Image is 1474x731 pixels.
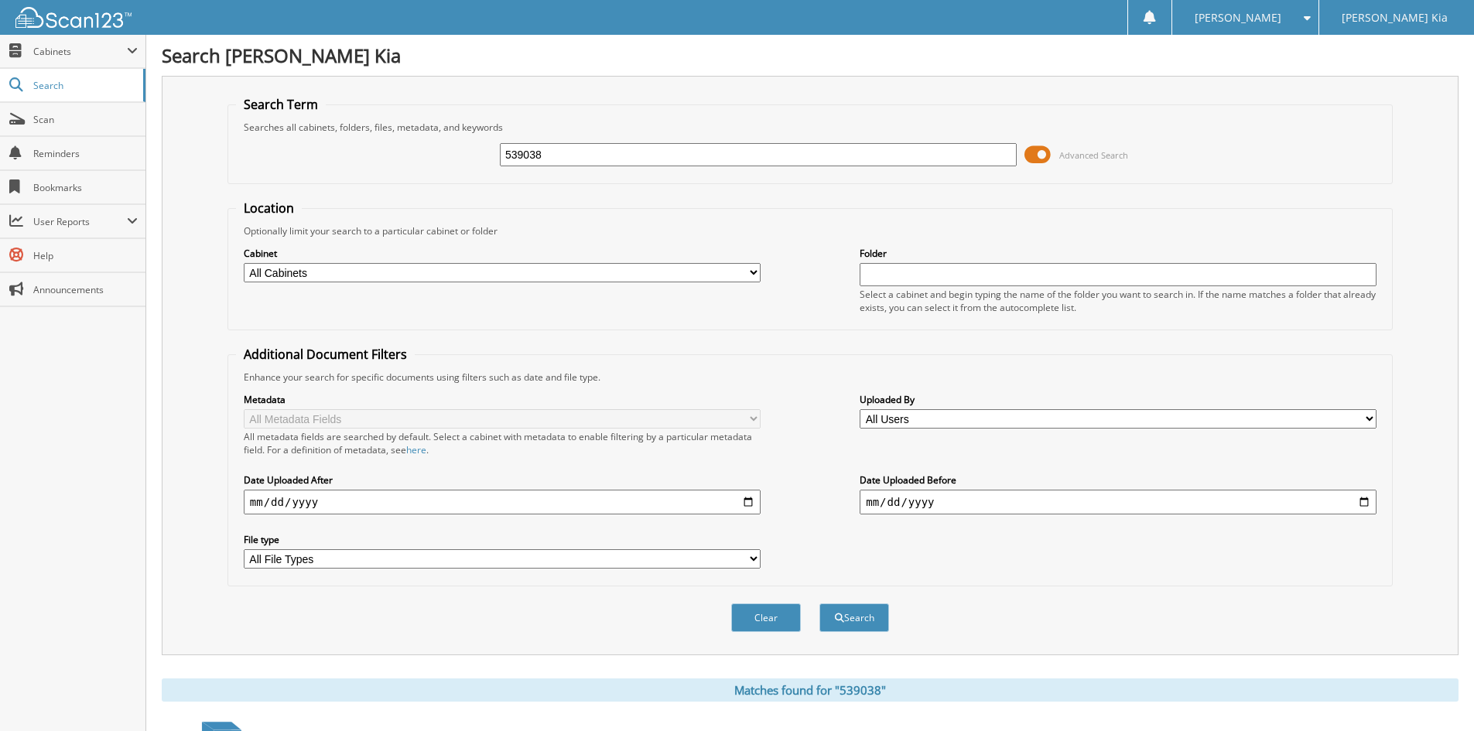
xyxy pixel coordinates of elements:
label: Uploaded By [860,393,1377,406]
div: Select a cabinet and begin typing the name of the folder you want to search in. If the name match... [860,288,1377,314]
label: Date Uploaded Before [860,473,1377,487]
div: Searches all cabinets, folders, files, metadata, and keywords [236,121,1384,134]
label: Folder [860,247,1377,260]
legend: Location [236,200,302,217]
span: Reminders [33,147,138,160]
span: User Reports [33,215,127,228]
span: [PERSON_NAME] [1195,13,1281,22]
span: Help [33,249,138,262]
label: Cabinet [244,247,761,260]
span: Bookmarks [33,181,138,194]
label: File type [244,533,761,546]
label: Metadata [244,393,761,406]
div: Matches found for "539038" [162,678,1459,702]
input: end [860,490,1377,514]
span: Search [33,79,135,92]
div: Enhance your search for specific documents using filters such as date and file type. [236,371,1384,384]
label: Date Uploaded After [244,473,761,487]
div: Optionally limit your search to a particular cabinet or folder [236,224,1384,237]
span: Advanced Search [1059,149,1128,161]
legend: Search Term [236,96,326,113]
span: Announcements [33,283,138,296]
img: scan123-logo-white.svg [15,7,132,28]
span: Cabinets [33,45,127,58]
div: All metadata fields are searched by default. Select a cabinet with metadata to enable filtering b... [244,430,761,456]
span: Scan [33,113,138,126]
button: Search [819,603,889,632]
h1: Search [PERSON_NAME] Kia [162,43,1459,68]
span: [PERSON_NAME] Kia [1342,13,1448,22]
a: here [406,443,426,456]
button: Clear [731,603,801,632]
legend: Additional Document Filters [236,346,415,363]
input: start [244,490,761,514]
